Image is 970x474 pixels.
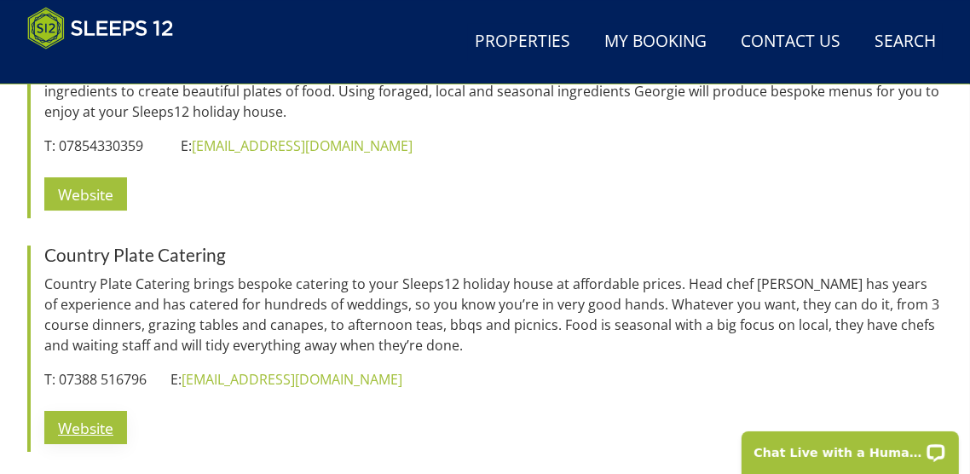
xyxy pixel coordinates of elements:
p: T: 07388 516796 E: [44,369,943,390]
h3: Country Plate Catering [44,246,943,265]
a: Website [44,411,127,444]
a: [EMAIL_ADDRESS][DOMAIN_NAME] [182,370,402,389]
img: Sleeps 12 [27,7,174,49]
iframe: Customer reviews powered by Trustpilot [19,60,198,74]
a: Search [868,23,943,61]
a: My Booking [598,23,713,61]
a: [EMAIL_ADDRESS][DOMAIN_NAME] [192,136,413,155]
iframe: LiveChat chat widget [730,420,970,474]
a: Properties [468,23,577,61]
p: Country Plate Catering brings bespoke catering to your Sleeps12 holiday house at affordable price... [44,274,943,355]
a: Contact Us [734,23,847,61]
p: T: 07854330359 E: [44,136,943,156]
a: Website [44,177,127,211]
